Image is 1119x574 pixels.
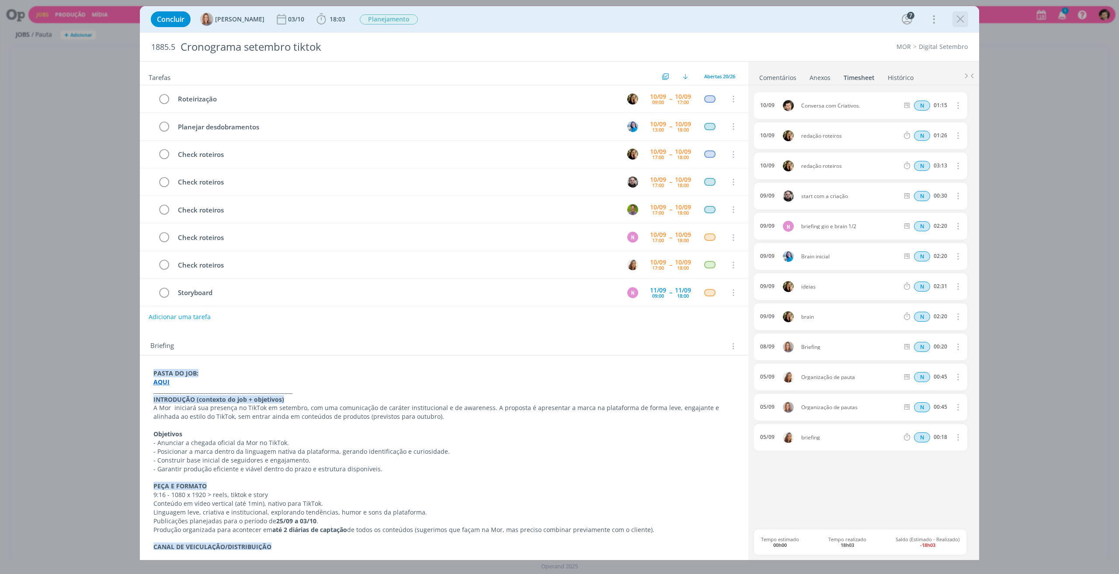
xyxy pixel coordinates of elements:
span: N [914,372,930,382]
div: 09:00 [652,100,664,104]
div: Storyboard [174,287,619,298]
span: -- [669,96,672,102]
span: Planejamento [360,14,418,24]
button: E [626,120,639,133]
img: G [627,177,638,188]
div: 7 [907,12,914,19]
strong: CANAL DE VEICULAÇÃO/DISTRIBUIÇÃO [153,543,271,551]
a: Histórico [887,70,914,82]
span: 1885.5 [151,42,175,52]
div: Horas normais [914,342,930,352]
div: 09/09 [760,223,775,229]
p: - Anunciar a chegada oficial da Mor no TikTok. [153,438,735,447]
a: Timesheet [843,70,875,82]
div: Anexos [810,73,831,82]
img: C [783,160,794,171]
div: Check roteiros [174,260,619,271]
img: A [783,402,794,413]
div: 10/09 [760,132,775,139]
strong: até 2 diárias de captação [272,525,347,534]
span: N [914,131,930,141]
div: 02:31 [934,283,947,289]
div: Horas normais [914,282,930,292]
div: 09/09 [760,313,775,320]
span: -- [669,234,672,240]
strong: INTRODUÇÃO (contexto do job + objetivos) [153,395,284,404]
span: N [914,402,930,412]
div: 18:00 [677,238,689,243]
span: N [914,312,930,322]
div: 10/09 [650,149,666,155]
div: 02:20 [934,253,947,259]
span: ideias [798,284,902,289]
p: Produção organizada para acontecer em de todos os conteúdos (sugerimos que façam na Mor, mas prec... [153,525,735,534]
span: redação roteiros [798,164,902,169]
span: Organização de pauta [798,375,902,380]
span: -- [669,151,672,157]
img: V [627,259,638,270]
div: 18:00 [677,265,689,270]
div: Check roteiros [174,232,619,243]
img: V [783,100,794,111]
div: 00:45 [934,374,947,380]
b: 00h00 [773,542,787,548]
p: Linguagem leve, criativa e institucional, explorando tendências, humor e sons da plataforma. [153,508,735,517]
div: 10/09 [650,232,666,238]
button: N [626,286,639,299]
div: Horas normais [914,251,930,261]
img: C [627,94,638,104]
span: start com a criação [798,194,902,199]
div: 08/09 [760,344,775,350]
strong: PEÇA E FORMATO [153,482,207,490]
span: N [914,191,930,201]
div: 17:00 [677,100,689,104]
p: Conteúdo em vídeo vertical (até 1min), nativo para TikTok. [153,499,735,508]
a: AQUI [153,378,170,386]
div: 09:00 [652,293,664,298]
div: 13:00 [652,127,664,132]
div: Roteirização [174,94,619,104]
div: Horas normais [914,372,930,382]
p: - Posicionar a marca dentro da linguagem nativa da plataforma, gerando identificação e curiosidade. [153,447,735,456]
button: V [626,258,639,271]
img: C [783,311,794,322]
span: -- [669,262,672,268]
span: Abertas 20/26 [704,73,735,80]
div: 10/09 [675,177,691,183]
div: 10/09 [650,259,666,265]
div: N [627,287,638,298]
div: 18:00 [677,183,689,188]
div: 18:00 [677,127,689,132]
span: Brain inicial [798,254,902,259]
span: N [914,432,930,442]
span: redação roteiros [798,133,902,139]
button: A[PERSON_NAME] [200,13,264,26]
div: 02:20 [934,313,947,320]
span: Tempo estimado [761,536,799,548]
div: 10/09 [675,204,691,210]
button: Concluir [151,11,191,27]
p: - Construir base inicial de seguidores e engajamento. [153,456,735,465]
button: 7 [900,12,914,26]
div: Horas normais [914,101,930,111]
div: 10/09 [650,204,666,210]
div: 18:00 [677,155,689,160]
img: arrow-down.svg [683,74,688,79]
div: 09/09 [760,253,775,259]
span: Briefing [150,341,174,352]
button: G [626,175,639,188]
div: 10/09 [675,94,691,100]
div: Horas normais [914,402,930,412]
a: MOR [897,42,911,51]
span: -- [669,206,672,212]
div: Cronograma setembro tiktok [177,36,624,58]
div: 10/09 [675,232,691,238]
div: 00:30 [934,193,947,199]
div: Horas normais [914,312,930,322]
b: 18h03 [841,542,854,548]
img: A [200,13,213,26]
a: Digital Setembro [919,42,968,51]
img: E [627,121,638,132]
span: N [914,161,930,171]
img: T [627,204,638,215]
